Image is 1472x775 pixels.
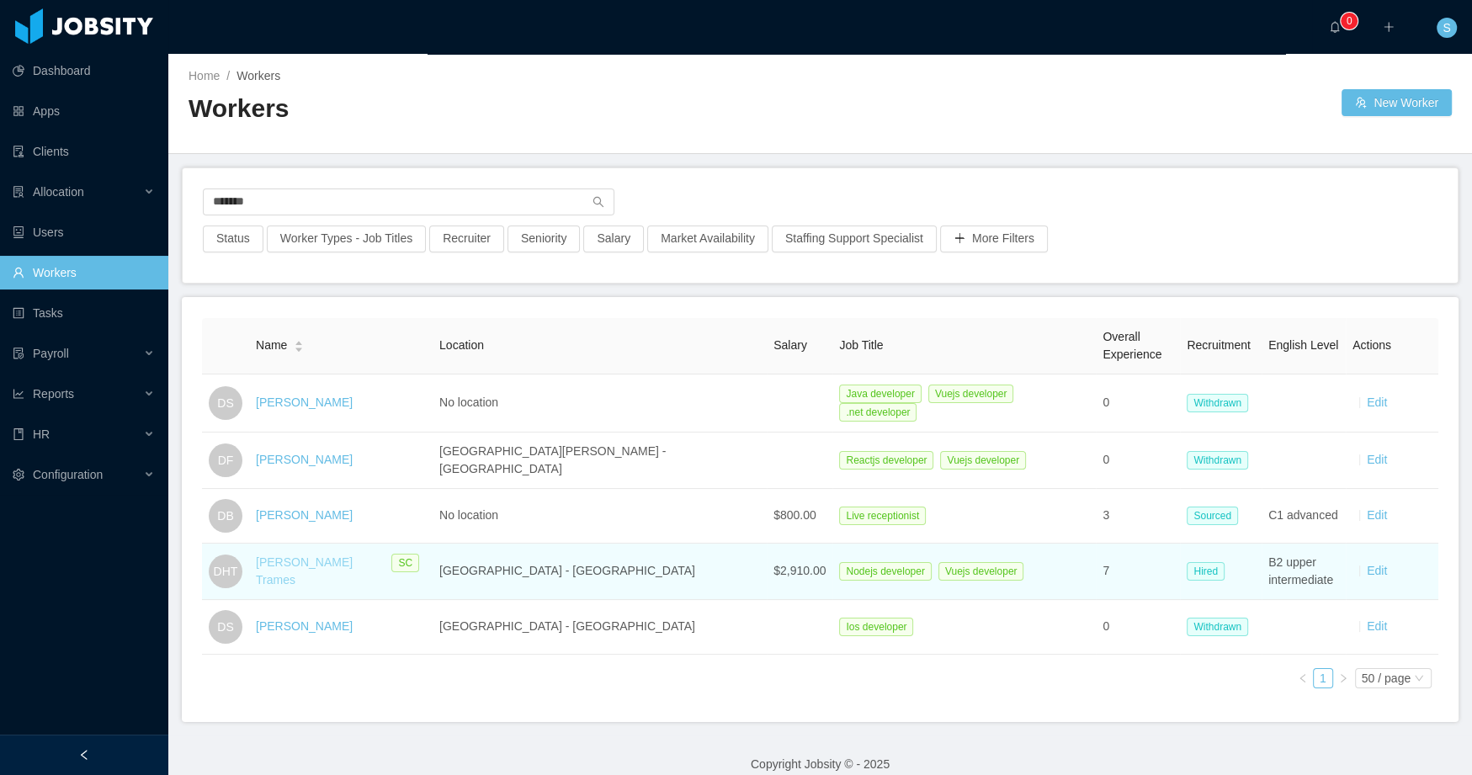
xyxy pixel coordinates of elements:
[1187,618,1248,636] span: Withdrawn
[839,451,933,470] span: Reactjs developer
[1187,564,1231,577] a: Hired
[218,443,234,477] span: DF
[940,226,1048,252] button: icon: plusMore Filters
[226,69,230,82] span: /
[1367,395,1387,409] a: Edit
[13,135,155,168] a: icon: auditClients
[13,469,24,480] i: icon: setting
[1187,453,1255,466] a: Withdrawn
[1187,508,1245,522] a: Sourced
[256,555,353,587] a: [PERSON_NAME] Trames
[217,610,233,644] span: DS
[294,338,304,350] div: Sort
[1314,669,1332,687] a: 1
[1187,619,1255,633] a: Withdrawn
[839,507,926,525] span: Live receptionist
[189,92,821,126] h2: Workers
[773,508,816,522] span: $800.00
[13,348,24,359] i: icon: file-protect
[33,427,50,441] span: HR
[1187,395,1255,409] a: Withdrawn
[593,196,604,208] i: icon: search
[256,453,353,466] a: [PERSON_NAME]
[1293,668,1313,688] li: Previous Page
[1096,489,1180,544] td: 3
[267,226,426,252] button: Worker Types - Job Titles
[33,468,103,481] span: Configuration
[1367,453,1387,466] a: Edit
[433,433,767,489] td: [GEOGRAPHIC_DATA][PERSON_NAME] - [GEOGRAPHIC_DATA]
[1362,669,1411,687] div: 50 / page
[433,600,767,655] td: [GEOGRAPHIC_DATA] - [GEOGRAPHIC_DATA]
[773,338,807,352] span: Salary
[429,226,504,252] button: Recruiter
[507,226,580,252] button: Seniority
[1187,451,1248,470] span: Withdrawn
[928,385,1014,403] span: Vuejs developer
[1298,673,1308,683] i: icon: left
[839,385,921,403] span: Java developer
[236,69,280,82] span: Workers
[1341,13,1358,29] sup: 0
[1096,544,1180,600] td: 7
[295,339,304,344] i: icon: caret-up
[13,94,155,128] a: icon: appstoreApps
[439,338,484,352] span: Location
[772,226,937,252] button: Staffing Support Specialist
[256,337,287,354] span: Name
[1443,18,1450,38] span: S
[1096,600,1180,655] td: 0
[1187,338,1250,352] span: Recruitment
[1367,564,1387,577] a: Edit
[13,296,155,330] a: icon: profileTasks
[1187,507,1238,525] span: Sourced
[1313,668,1333,688] li: 1
[1367,508,1387,522] a: Edit
[13,256,155,289] a: icon: userWorkers
[1187,562,1225,581] span: Hired
[1333,668,1353,688] li: Next Page
[1352,338,1391,352] span: Actions
[33,185,84,199] span: Allocation
[1414,673,1424,685] i: icon: down
[839,403,917,422] span: .net developer
[940,451,1026,470] span: Vuejs developer
[647,226,768,252] button: Market Availability
[839,338,883,352] span: Job Title
[583,226,644,252] button: Salary
[1338,673,1348,683] i: icon: right
[391,554,419,572] span: SC
[256,508,353,522] a: [PERSON_NAME]
[203,226,263,252] button: Status
[33,347,69,360] span: Payroll
[1187,394,1248,412] span: Withdrawn
[1262,544,1346,600] td: B2 upper intermediate
[1342,89,1452,116] button: icon: usergroup-addNew Worker
[433,489,767,544] td: No location
[839,562,931,581] span: Nodejs developer
[1329,21,1341,33] i: icon: bell
[13,215,155,249] a: icon: robotUsers
[13,428,24,440] i: icon: book
[773,564,826,577] span: $2,910.00
[1262,489,1346,544] td: C1 advanced
[217,499,233,533] span: DB
[1383,21,1395,33] i: icon: plus
[256,395,353,409] a: [PERSON_NAME]
[256,619,353,633] a: [PERSON_NAME]
[217,386,233,420] span: DS
[433,374,767,433] td: No location
[938,562,1024,581] span: Vuejs developer
[1103,330,1161,361] span: Overall Experience
[13,388,24,400] i: icon: line-chart
[13,186,24,198] i: icon: solution
[295,345,304,350] i: icon: caret-down
[33,387,74,401] span: Reports
[214,555,238,588] span: DHT
[433,544,767,600] td: [GEOGRAPHIC_DATA] - [GEOGRAPHIC_DATA]
[1096,433,1180,489] td: 0
[839,618,913,636] span: Ios developer
[1268,338,1338,352] span: English Level
[13,54,155,88] a: icon: pie-chartDashboard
